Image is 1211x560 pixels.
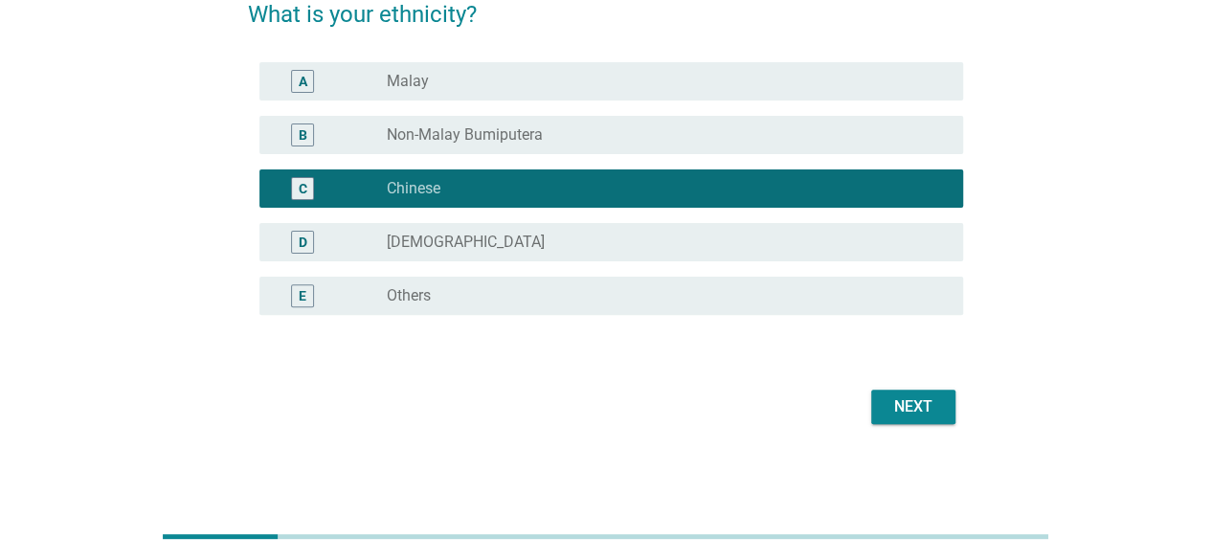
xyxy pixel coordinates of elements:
[299,71,307,91] div: A
[387,233,545,252] label: [DEMOGRAPHIC_DATA]
[387,286,431,305] label: Others
[871,390,955,424] button: Next
[886,395,940,418] div: Next
[299,124,307,145] div: B
[299,285,306,305] div: E
[387,72,429,91] label: Malay
[387,125,543,145] label: Non-Malay Bumiputera
[299,178,307,198] div: C
[299,232,307,252] div: D
[387,179,440,198] label: Chinese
